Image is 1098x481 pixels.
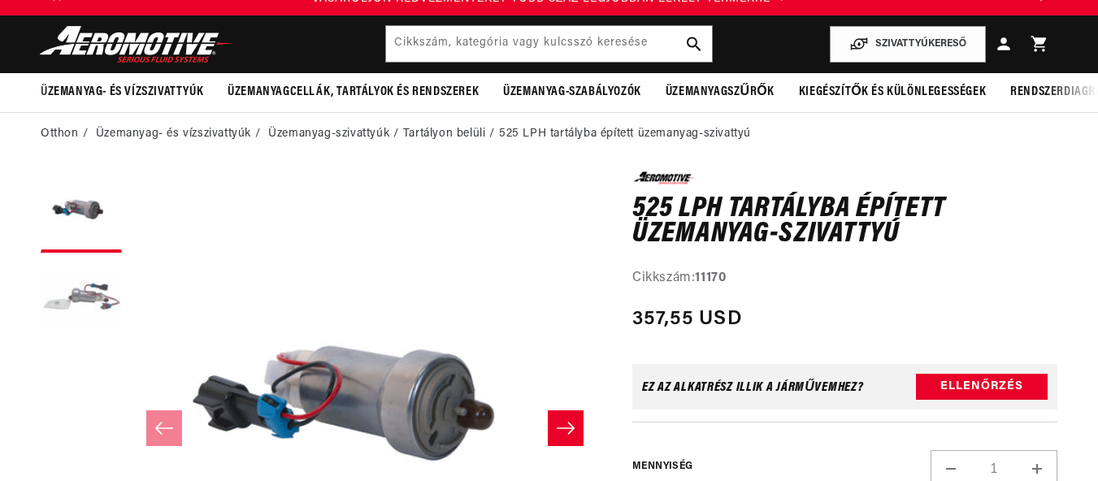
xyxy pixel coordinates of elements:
[41,261,122,342] button: 2. kép betöltése galéria nézetben
[676,26,712,62] button: keresőgomb
[503,85,641,98] font: Üzemanyag-szabályozók
[41,125,1057,143] nav: zsemlemorzsa
[830,26,986,63] button: SZIVATTYÚKERESŐ
[41,85,203,98] font: Üzemanyag- és vízszivattyúk
[28,73,215,111] summary: Üzemanyag- és vízszivattyúk
[632,461,693,471] font: MENNYISÉG
[491,73,653,111] summary: Üzemanyag-szabályozók
[642,381,863,394] font: Ez az alkatrész illik a járművemhez?
[215,73,491,111] summary: Üzemanyagcellák, tartályok és rendszerek
[228,85,479,98] font: Üzemanyagcellák, tartályok és rendszerek
[41,128,79,140] font: Otthon
[268,128,389,140] font: Üzemanyag-szivattyúk
[96,128,251,140] font: Üzemanyag- és vízszivattyúk
[666,85,775,98] font: Üzemanyagszűrők
[35,25,238,63] img: Repülőgépipar
[268,125,389,143] a: Üzemanyag-szivattyúk
[653,73,787,111] summary: Üzemanyagszűrők
[96,125,251,143] a: Üzemanyag- és vízszivattyúk
[799,85,986,98] font: Kiegészítők és különlegességek
[632,310,743,329] font: 357,55 USD
[403,128,486,140] font: Tartályon belüli
[386,26,713,62] input: Keresés cikkszám, kategória vagy kulcsszó alapján
[695,271,726,284] font: 11170
[916,374,1048,400] button: Ellenőrzés
[787,73,998,111] summary: Kiegészítők és különlegességek
[632,194,945,249] font: 525 LPH tartályba épített üzemanyag-szivattyú
[41,171,122,253] button: 1. kép betöltése galéria nézetben
[548,410,584,446] button: Csúsztassa jobbra
[146,410,182,446] button: Csúsztassa balra
[41,125,79,143] a: Otthon
[632,271,695,284] font: Cikkszám:
[499,128,751,140] font: 525 LPH tartályba épített üzemanyag-szivattyú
